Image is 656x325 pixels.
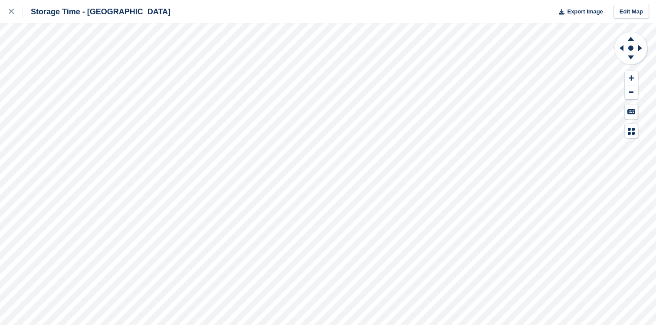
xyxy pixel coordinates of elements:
[625,124,638,138] button: Map Legend
[625,85,638,100] button: Zoom Out
[567,7,603,16] span: Export Image
[554,5,603,19] button: Export Image
[625,71,638,85] button: Zoom In
[625,104,638,119] button: Keyboard Shortcuts
[23,6,171,17] div: Storage Time - [GEOGRAPHIC_DATA]
[613,5,649,19] a: Edit Map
